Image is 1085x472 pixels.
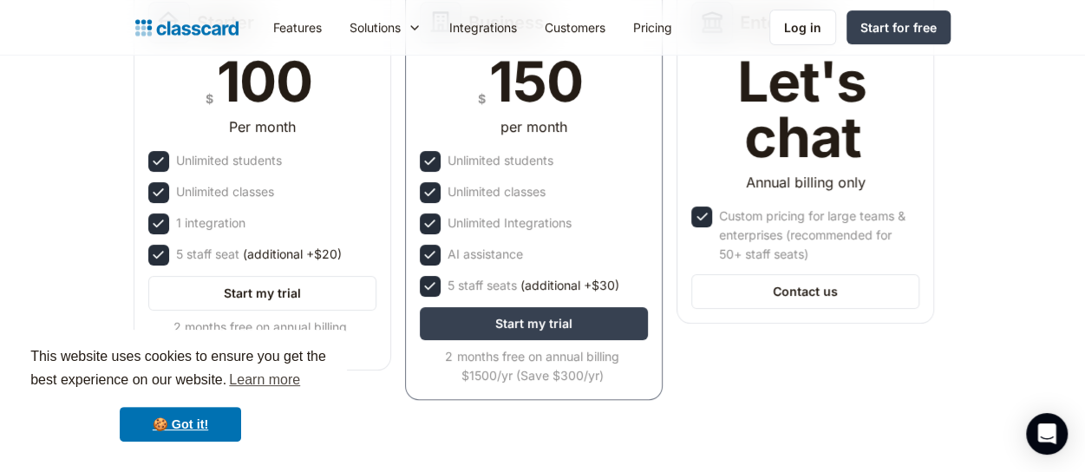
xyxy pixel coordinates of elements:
[448,213,572,233] div: Unlimited Integrations
[746,172,866,193] div: Annual billing only
[120,407,241,442] a: dismiss cookie message
[176,213,245,233] div: 1 integration
[846,10,951,44] a: Start for free
[176,151,282,170] div: Unlimited students
[229,116,296,137] div: Per month
[336,8,435,47] div: Solutions
[531,8,619,47] a: Customers
[135,16,239,40] a: Logo
[478,88,486,109] div: $
[448,182,546,201] div: Unlimited classes
[619,8,686,47] a: Pricing
[784,18,821,36] div: Log in
[691,54,912,165] div: Let's chat
[448,276,619,295] div: 5 staff seats
[1026,413,1068,455] div: Open Intercom Messenger
[520,276,619,295] span: (additional +$30)
[243,245,342,264] span: (additional +$20)
[206,88,213,109] div: $
[860,18,937,36] div: Start for free
[30,346,330,393] span: This website uses cookies to ensure you get the best experience on our website.
[691,274,919,309] a: Contact us
[448,245,523,264] div: AI assistance
[420,347,644,385] div: 2 months free on annual billing $1500/yr (Save $300/yr)
[769,10,836,45] a: Log in
[176,245,342,264] div: 5 staff seat
[489,54,582,109] div: 150
[217,54,312,109] div: 100
[435,8,531,47] a: Integrations
[148,276,376,311] a: Start my trial
[148,318,373,356] div: 2 months free on annual billing $1000/yr (Save $200/yr)
[350,18,401,36] div: Solutions
[14,330,347,458] div: cookieconsent
[226,367,303,393] a: learn more about cookies
[719,206,916,264] div: Custom pricing for large teams & enterprises (recommended for 50+ staff seats)
[448,151,553,170] div: Unlimited students
[176,182,274,201] div: Unlimited classes
[259,8,336,47] a: Features
[420,307,648,340] a: Start my trial
[500,116,567,137] div: per month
